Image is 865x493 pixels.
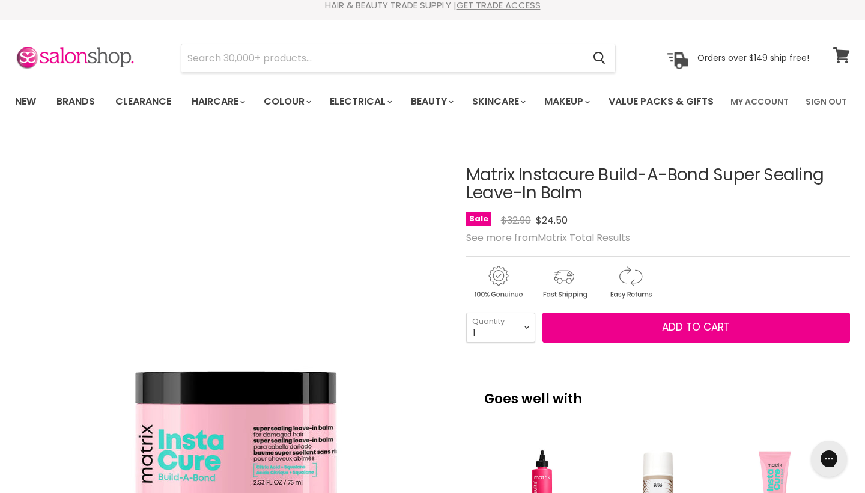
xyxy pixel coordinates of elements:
a: Haircare [183,89,252,114]
a: Value Packs & Gifts [599,89,723,114]
span: Sale [466,212,491,226]
span: $24.50 [536,213,568,227]
input: Search [181,44,583,72]
img: shipping.gif [532,264,596,301]
a: Colour [255,89,318,114]
form: Product [181,44,616,73]
span: See more from [466,231,630,245]
a: Makeup [535,89,597,114]
a: Clearance [106,89,180,114]
iframe: Gorgias live chat messenger [805,436,853,481]
a: Skincare [463,89,533,114]
a: My Account [723,89,796,114]
a: Electrical [321,89,399,114]
a: Sign Out [798,89,854,114]
p: Orders over $149 ship free! [697,52,809,63]
h1: Matrix Instacure Build-A-Bond Super Sealing Leave-In Balm [466,166,850,203]
button: Add to cart [542,313,850,343]
a: Brands [47,89,104,114]
a: Matrix Total Results [538,231,630,245]
a: Beauty [402,89,461,114]
img: returns.gif [598,264,662,301]
img: genuine.gif [466,264,530,301]
span: $32.90 [501,213,531,227]
a: New [6,89,45,114]
ul: Main menu [6,84,723,119]
button: Search [583,44,615,72]
select: Quantity [466,313,535,343]
p: Goes well with [484,373,832,412]
span: Add to cart [662,320,730,334]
